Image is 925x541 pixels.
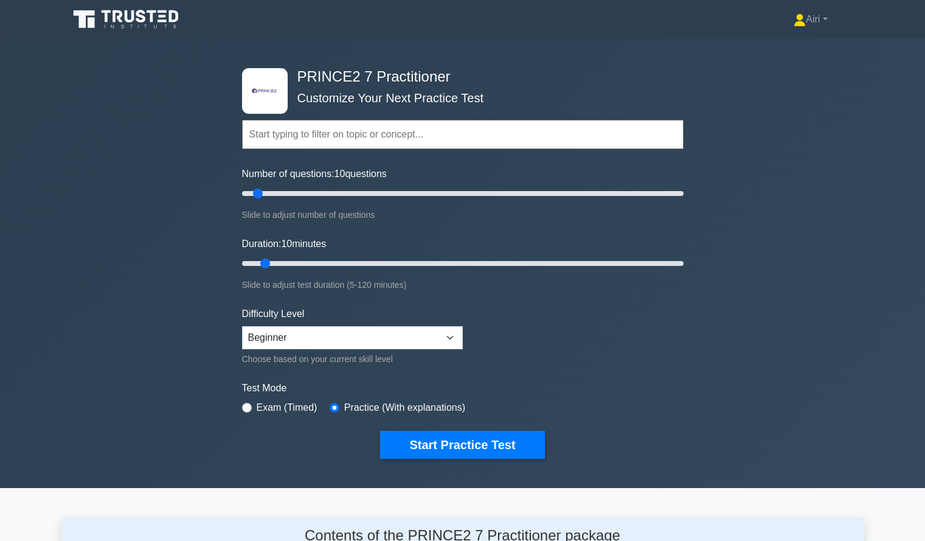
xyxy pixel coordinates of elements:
[242,120,684,149] input: Start typing to filter on topic or concept...
[380,431,544,459] button: Start Practice Test
[242,307,305,321] label: Difficulty Level
[764,7,856,32] a: Airi
[242,352,463,366] div: Choose based on your current skill level
[242,167,387,181] label: Number of questions: questions
[242,208,684,222] div: Slide to adjust number of questions
[344,400,465,415] label: Practice (With explanations)
[242,237,327,251] label: Duration: minutes
[242,277,684,292] div: Slide to adjust test duration (5-120 minutes)
[334,169,345,179] span: 10
[293,68,624,86] h4: PRINCE2 7 Practitioner
[281,239,292,249] span: 10
[242,381,684,396] label: Test Mode
[257,400,317,415] label: Exam (Timed)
